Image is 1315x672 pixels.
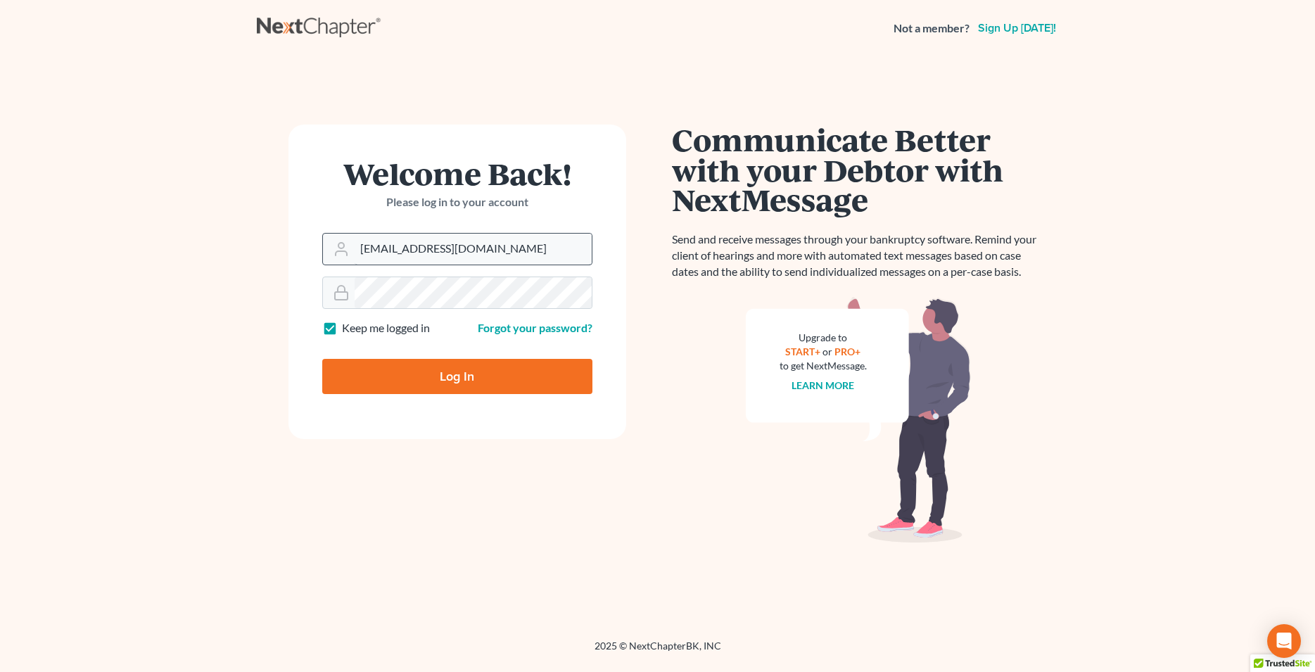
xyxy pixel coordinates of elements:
[672,232,1045,280] p: Send and receive messages through your bankruptcy software. Remind your client of hearings and mo...
[822,345,832,357] span: or
[355,234,592,265] input: Email Address
[780,359,867,373] div: to get NextMessage.
[792,379,854,391] a: Learn more
[975,23,1059,34] a: Sign up [DATE]!
[780,331,867,345] div: Upgrade to
[342,320,430,336] label: Keep me logged in
[672,125,1045,215] h1: Communicate Better with your Debtor with NextMessage
[1267,624,1301,658] div: Open Intercom Messenger
[322,359,592,394] input: Log In
[322,194,592,210] p: Please log in to your account
[834,345,860,357] a: PRO+
[894,20,970,37] strong: Not a member?
[322,158,592,189] h1: Welcome Back!
[257,639,1059,664] div: 2025 © NextChapterBK, INC
[478,321,592,334] a: Forgot your password?
[746,297,971,543] img: nextmessage_bg-59042aed3d76b12b5cd301f8e5b87938c9018125f34e5fa2b7a6b67550977c72.svg
[785,345,820,357] a: START+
